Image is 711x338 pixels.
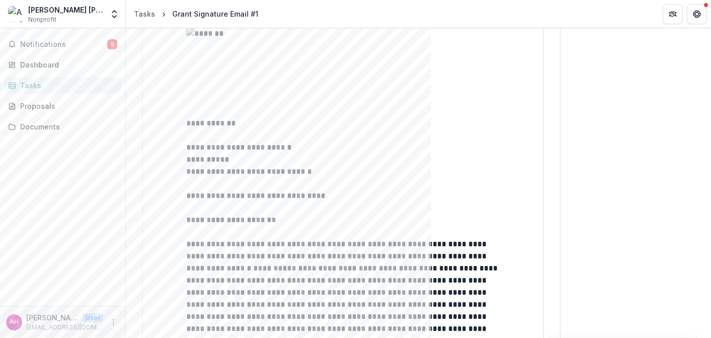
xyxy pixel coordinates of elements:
a: Documents [4,118,121,135]
p: [EMAIL_ADDRESS][DOMAIN_NAME] [26,323,103,332]
p: [PERSON_NAME] [26,312,79,323]
a: Tasks [130,7,159,21]
div: Dashboard [20,59,113,70]
span: Notifications [20,40,107,49]
img: Amelia Josephine (AJ) Hurt [8,6,24,22]
nav: breadcrumb [130,7,262,21]
button: More [107,316,119,328]
div: [PERSON_NAME] [PERSON_NAME] ([PERSON_NAME] [28,5,103,15]
button: Partners [663,4,683,24]
a: Dashboard [4,56,121,73]
a: Tasks [4,77,121,94]
div: Tasks [134,9,155,19]
div: AJ Hurt [10,319,19,325]
div: Tasks [20,80,113,91]
p: User [83,313,103,322]
div: Documents [20,121,113,132]
div: Proposals [20,101,113,111]
button: Open entity switcher [107,4,121,24]
a: Proposals [4,98,121,114]
span: 5 [107,39,117,49]
button: Notifications5 [4,36,121,52]
span: Nonprofit [28,15,56,24]
div: Grant Signature Email #1 [172,9,258,19]
button: Get Help [687,4,707,24]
